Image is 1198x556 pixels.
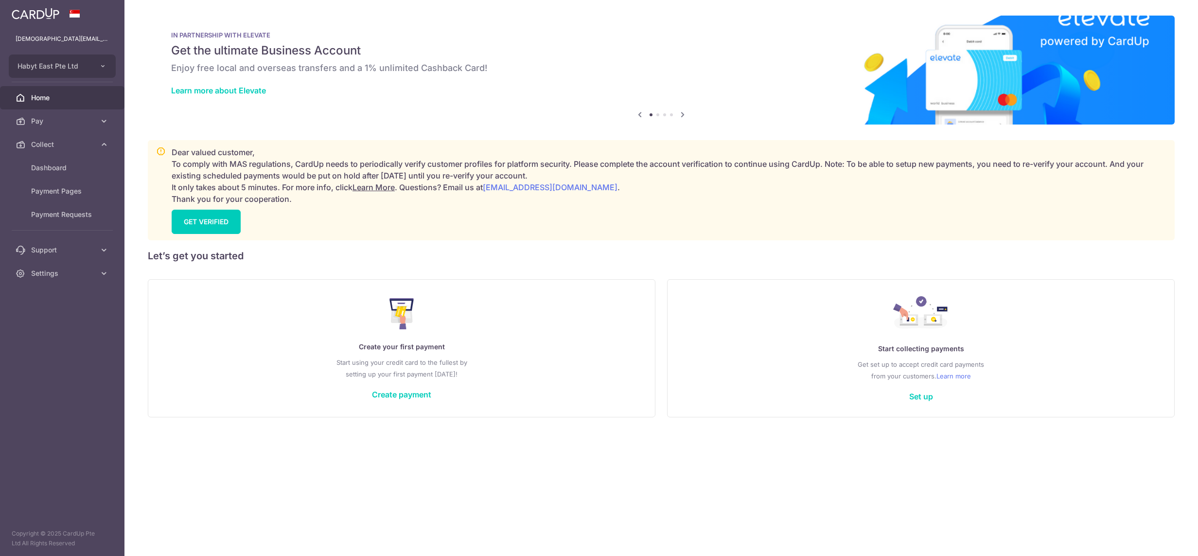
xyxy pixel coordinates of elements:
[372,390,431,399] a: Create payment
[31,116,95,126] span: Pay
[168,357,635,380] p: Start using your credit card to the fullest by setting up your first payment [DATE]!
[9,54,116,78] button: Habyt East Pte Ltd
[1136,527,1188,551] iframe: Opens a widget where you can find more information
[172,210,241,234] a: GET VERIFIED
[171,31,1151,39] p: IN PARTNERSHIP WITH ELEVATE
[18,61,89,71] span: Habyt East Pte Ltd
[909,392,933,401] a: Set up
[687,359,1155,382] p: Get set up to accept credit card payments from your customers.
[687,343,1155,355] p: Start collecting payments
[16,34,109,44] p: [DEMOGRAPHIC_DATA][EMAIL_ADDRESS][DOMAIN_NAME]
[148,16,1175,125] img: Renovation banner
[12,8,59,19] img: CardUp
[352,182,395,192] a: Learn More
[389,298,414,329] img: Make Payment
[936,370,971,382] a: Learn more
[893,296,949,331] img: Collect Payment
[168,341,635,353] p: Create your first payment
[31,163,95,173] span: Dashboard
[171,62,1151,74] h6: Enjoy free local and overseas transfers and a 1% unlimited Cashback Card!
[31,140,95,149] span: Collect
[31,269,95,278] span: Settings
[171,43,1151,58] h5: Get the ultimate Business Account
[172,146,1166,205] p: Dear valued customer, To comply with MAS regulations, CardUp needs to periodically verify custome...
[171,86,266,95] a: Learn more about Elevate
[31,210,95,219] span: Payment Requests
[148,248,1175,264] h5: Let’s get you started
[31,245,95,255] span: Support
[483,182,617,192] a: [EMAIL_ADDRESS][DOMAIN_NAME]
[31,186,95,196] span: Payment Pages
[31,93,95,103] span: Home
